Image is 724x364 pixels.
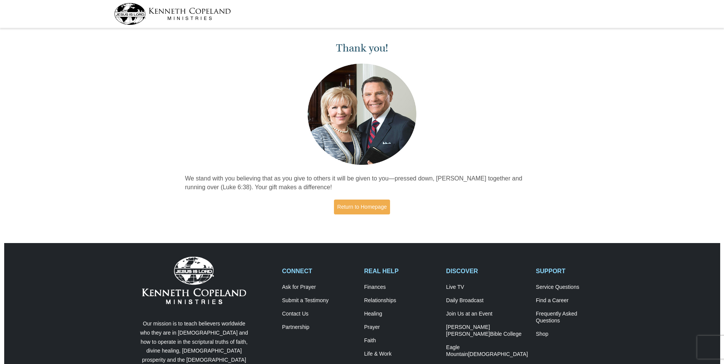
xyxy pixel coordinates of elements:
img: kcm-header-logo.svg [114,3,231,25]
h2: CONNECT [282,267,356,275]
a: Service Questions [536,284,610,291]
h2: REAL HELP [364,267,438,275]
a: [PERSON_NAME] [PERSON_NAME]Bible College [446,324,528,338]
a: Frequently AskedQuestions [536,311,610,324]
a: Faith [364,337,438,344]
a: Find a Career [536,297,610,304]
a: Partnership [282,324,356,331]
a: Relationships [364,297,438,304]
a: Contact Us [282,311,356,317]
a: Prayer [364,324,438,331]
span: [DEMOGRAPHIC_DATA] [468,351,528,357]
a: Shop [536,331,610,338]
a: Join Us at an Event [446,311,528,317]
h1: Thank you! [185,42,539,55]
a: Ask for Prayer [282,284,356,291]
span: Bible College [490,331,522,337]
a: Submit a Testimony [282,297,356,304]
a: Live TV [446,284,528,291]
a: Life & Work [364,351,438,358]
a: Eagle Mountain[DEMOGRAPHIC_DATA] [446,344,528,358]
img: Kenneth and Gloria [306,62,418,167]
a: Finances [364,284,438,291]
img: Kenneth Copeland Ministries [142,257,246,304]
a: Healing [364,311,438,317]
h2: SUPPORT [536,267,610,275]
a: Return to Homepage [334,200,390,214]
a: Daily Broadcast [446,297,528,304]
p: We stand with you believing that as you give to others it will be given to you—pressed down, [PER... [185,174,539,192]
h2: DISCOVER [446,267,528,275]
